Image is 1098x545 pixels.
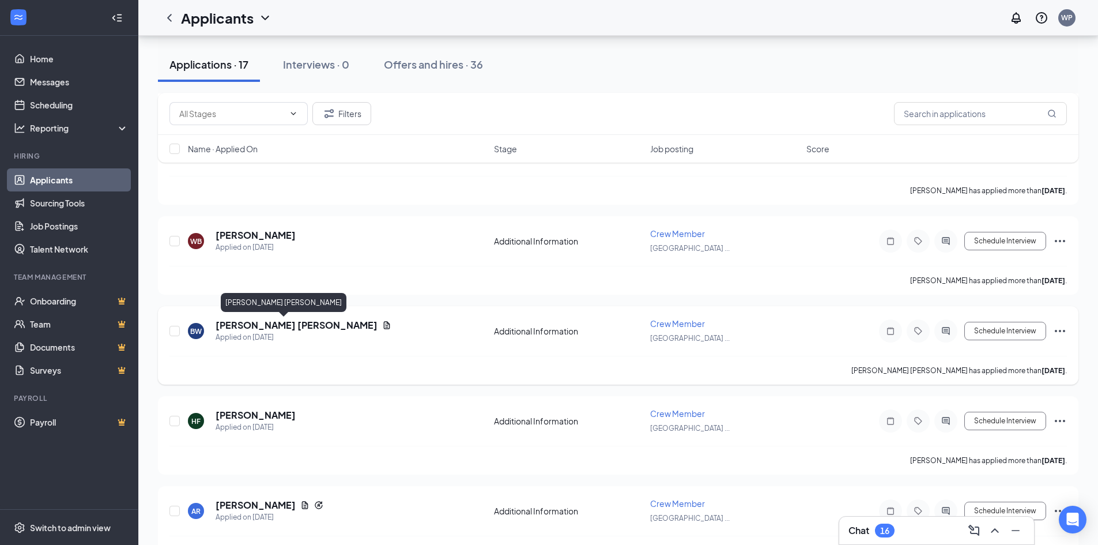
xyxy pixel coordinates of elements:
span: [GEOGRAPHIC_DATA] ... [650,244,730,253]
b: [DATE] [1042,186,1065,195]
div: Applications · 17 [169,57,248,72]
div: Additional Information [494,325,643,337]
button: ChevronUp [986,521,1004,540]
svg: Ellipses [1053,504,1067,518]
h1: Applicants [181,8,254,28]
svg: Analysis [14,122,25,134]
span: [GEOGRAPHIC_DATA] ... [650,514,730,523]
a: TeamCrown [30,313,129,336]
svg: Tag [911,506,925,516]
svg: Note [884,416,897,426]
div: 16 [880,526,889,536]
div: Payroll [14,393,126,403]
a: Talent Network [30,238,129,261]
svg: Reapply [314,501,323,510]
svg: Note [884,506,897,516]
p: [PERSON_NAME] has applied more than . [910,186,1067,196]
span: Crew Member [650,318,705,329]
a: Job Postings [30,215,129,238]
svg: Minimize [1009,524,1022,538]
span: Crew Member [650,408,705,419]
svg: Notifications [1009,11,1023,25]
div: BW [190,326,202,336]
svg: WorkstreamLogo [13,12,24,23]
svg: ChevronDown [289,109,298,118]
svg: Tag [911,236,925,246]
div: Applied on [DATE] [216,332,391,343]
div: Additional Information [494,505,643,517]
a: DocumentsCrown [30,336,129,359]
div: Open Intercom Messenger [1059,506,1086,533]
h5: [PERSON_NAME] [216,229,296,242]
div: AR [191,506,201,516]
svg: Note [884,236,897,246]
div: Additional Information [494,415,643,427]
svg: Settings [14,522,25,533]
div: [PERSON_NAME] [PERSON_NAME] [221,293,346,312]
span: Crew Member [650,498,705,509]
div: WB [190,236,202,246]
h5: [PERSON_NAME] [216,409,296,422]
div: Hiring [14,151,126,161]
svg: MagnifyingGlass [1047,109,1057,118]
svg: Note [884,326,897,336]
button: Minimize [1006,521,1025,540]
b: [DATE] [1042,456,1065,465]
a: Home [30,47,129,70]
div: Switch to admin view [30,522,111,533]
button: ComposeMessage [965,521,983,540]
svg: ComposeMessage [967,524,981,538]
div: Additional Information [494,235,643,247]
svg: ChevronLeft [163,11,176,25]
a: Applicants [30,168,129,191]
button: Schedule Interview [964,232,1046,250]
p: [PERSON_NAME] [PERSON_NAME] has applied more than . [851,366,1067,375]
b: [DATE] [1042,366,1065,375]
span: Name · Applied On [188,143,258,155]
svg: ChevronUp [988,524,1002,538]
h3: Chat [848,524,869,537]
svg: Filter [322,107,336,121]
a: PayrollCrown [30,411,129,434]
div: Applied on [DATE] [216,422,296,433]
a: OnboardingCrown [30,290,129,313]
svg: Tag [911,326,925,336]
a: Scheduling [30,93,129,116]
button: Schedule Interview [964,322,1046,340]
div: Applied on [DATE] [216,512,323,523]
svg: ChevronDown [258,11,272,25]
svg: Ellipses [1053,324,1067,338]
button: Schedule Interview [964,502,1046,520]
div: Offers and hires · 36 [384,57,483,72]
div: Applied on [DATE] [216,242,296,253]
a: Sourcing Tools [30,191,129,215]
span: Job posting [650,143,693,155]
svg: Document [300,501,310,510]
h5: [PERSON_NAME] [216,499,296,512]
svg: Collapse [111,12,123,24]
svg: QuestionInfo [1035,11,1048,25]
div: Interviews · 0 [283,57,349,72]
a: SurveysCrown [30,359,129,382]
button: Schedule Interview [964,412,1046,430]
span: Score [806,143,829,155]
svg: ActiveChat [939,236,953,246]
span: Crew Member [650,228,705,239]
svg: Ellipses [1053,234,1067,248]
div: HF [191,416,201,426]
svg: ActiveChat [939,326,953,336]
span: Stage [494,143,517,155]
svg: Tag [911,416,925,426]
p: [PERSON_NAME] has applied more than . [910,276,1067,285]
svg: ActiveChat [939,416,953,426]
b: [DATE] [1042,276,1065,285]
div: Reporting [30,122,129,134]
a: Messages [30,70,129,93]
div: Team Management [14,272,126,282]
span: [GEOGRAPHIC_DATA] ... [650,424,730,433]
div: WP [1061,13,1073,22]
h5: [PERSON_NAME] [PERSON_NAME] [216,319,378,332]
input: Search in applications [894,102,1067,125]
button: Filter Filters [312,102,371,125]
